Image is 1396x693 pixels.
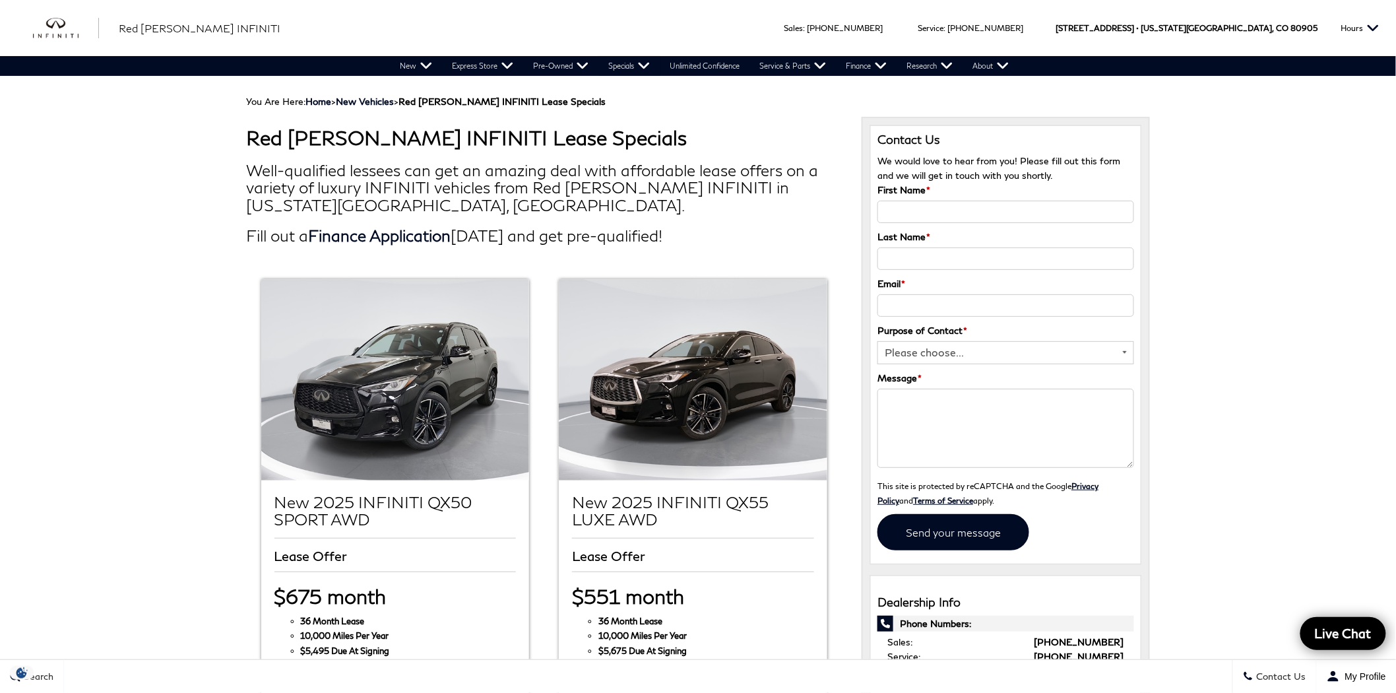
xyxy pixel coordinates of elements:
span: Red [PERSON_NAME] INFINITI [119,22,280,34]
a: Pre-Owned [524,56,599,76]
a: Red [PERSON_NAME] INFINITI [119,20,280,36]
small: This site is protected by reCAPTCHA and the Google and apply. [877,481,1098,505]
h2: New 2025 INFINITI QX55 LUXE AWD [572,494,813,529]
span: You Are Here: [246,96,606,107]
strong: $5,675 Due At Signing [598,645,687,656]
a: [PHONE_NUMBER] [947,23,1023,33]
a: infiniti [33,18,99,39]
span: Service [918,23,943,33]
a: Live Chat [1300,617,1386,650]
div: Breadcrumbs [246,96,1150,107]
h3: Contact Us [877,133,1134,147]
span: $551 month [572,584,684,608]
label: Email [877,277,905,291]
img: Opt-Out Icon [7,666,37,680]
img: New 2025 INFINITI QX50 SPORT AWD [261,279,529,480]
section: Click to Open Cookie Consent Modal [7,666,37,680]
span: > [305,96,606,107]
a: [STREET_ADDRESS] • [US_STATE][GEOGRAPHIC_DATA], CO 80905 [1056,23,1318,33]
h2: Fill out a [DATE] and get pre-qualified! [246,227,842,244]
a: About [963,56,1019,76]
span: My Profile [1340,671,1386,682]
input: Send your message [877,514,1029,550]
span: Contact Us [1253,671,1306,682]
span: Live Chat [1308,625,1378,642]
span: Search [20,671,53,682]
img: New 2025 INFINITI QX55 LUXE AWD [559,279,827,480]
a: Finance Application [308,226,451,245]
a: New Vehicles [336,96,394,107]
a: [PHONE_NUMBER] [807,23,883,33]
nav: Main Navigation [391,56,1019,76]
span: Sales: [887,636,912,647]
a: [PHONE_NUMBER] [1034,636,1124,647]
span: Lease Offer [572,548,649,563]
span: 36 Month Lease [301,616,365,626]
span: > [336,96,606,107]
span: : [943,23,945,33]
a: New [391,56,443,76]
a: Finance [837,56,897,76]
a: Specials [599,56,660,76]
a: Terms of Service [913,496,973,505]
a: Unlimited Confidence [660,56,750,76]
label: Last Name [877,230,930,244]
button: Open user profile menu [1317,660,1396,693]
a: Express Store [443,56,524,76]
a: Service & Parts [750,56,837,76]
strong: 10,000 Miles Per Year [301,630,389,641]
a: [PHONE_NUMBER] [1034,651,1124,662]
span: Service: [887,651,920,662]
h2: New 2025 INFINITI QX50 SPORT AWD [274,494,516,529]
span: We would love to hear from you! Please fill out this form and we will get in touch with you shortly. [877,155,1120,181]
span: $675 month [274,584,387,608]
img: INFINITI [33,18,99,39]
h1: Red [PERSON_NAME] INFINITI Lease Specials [246,127,842,148]
strong: $5,495 Due At Signing [301,645,390,656]
h3: Dealership Info [877,596,1134,609]
span: 36 Month Lease [598,616,662,626]
label: Message [877,371,922,385]
label: First Name [877,183,930,197]
h2: Well-qualified lessees can get an amazing deal with affordable lease offers on a variety of luxur... [246,162,842,214]
label: Purpose of Contact [877,323,967,338]
span: Phone Numbers: [877,616,1134,632]
span: Lease Offer [274,548,351,563]
strong: 10,000 Miles Per Year [598,630,687,641]
strong: Red [PERSON_NAME] INFINITI Lease Specials [398,96,606,107]
span: Sales [784,23,803,33]
span: : [803,23,805,33]
a: Privacy Policy [877,481,1098,505]
a: Home [305,96,331,107]
a: Research [897,56,963,76]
